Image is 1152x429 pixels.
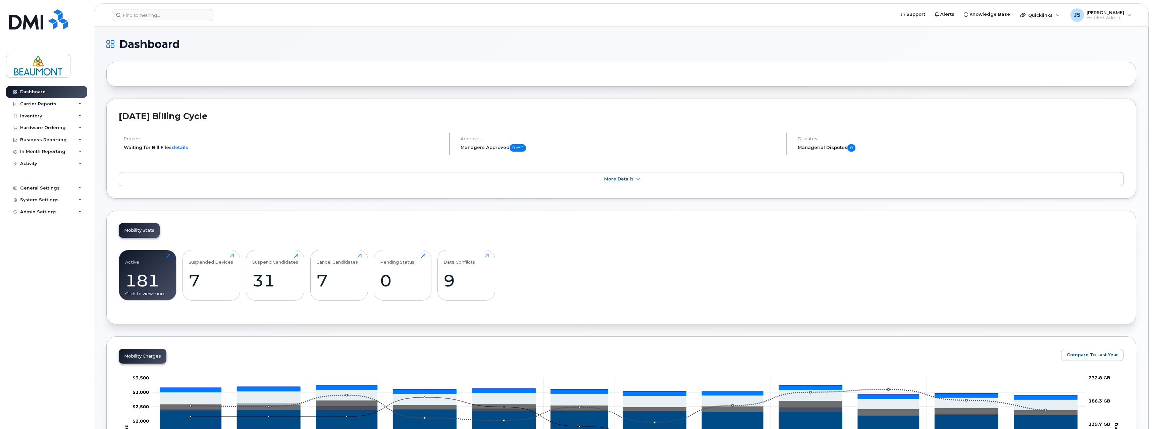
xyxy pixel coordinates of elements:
a: Data Conflicts9 [443,254,489,297]
div: Click to view more [125,290,170,297]
div: Pending Status [380,254,414,265]
h4: Process [124,136,443,141]
a: details [172,145,188,150]
button: Compare To Last Year [1061,349,1124,361]
g: GST [160,385,1078,399]
span: Dashboard [119,39,180,49]
h5: Managerial Disputes [798,144,1124,152]
a: Suspend Candidates31 [252,254,298,297]
span: 0 [847,144,855,152]
div: 31 [252,271,298,290]
g: Features [160,390,1078,410]
span: Compare To Last Year [1067,352,1118,358]
div: Suspend Candidates [252,254,298,265]
h4: Disputes [798,136,1124,141]
div: 181 [125,271,170,290]
div: Cancel Candidates [316,254,358,265]
h4: Approvals [461,136,780,141]
tspan: $3,500 [133,375,149,380]
li: Waiting for Bill Files [124,144,443,151]
tspan: 139.7 GB [1089,421,1110,427]
tspan: 186.3 GB [1089,398,1110,404]
div: Data Conflicts [443,254,475,265]
a: Active181Click to view more [125,254,170,297]
div: 0 [380,271,425,290]
div: 7 [189,271,234,290]
div: 9 [443,271,489,290]
a: Pending Status0 [380,254,425,297]
span: More Details [604,176,634,181]
tspan: $3,000 [133,389,149,395]
g: $0 [133,389,149,395]
h5: Managers Approved [461,144,780,152]
tspan: $2,000 [133,418,149,424]
h2: [DATE] Billing Cycle [119,111,1124,121]
div: 7 [316,271,362,290]
a: Cancel Candidates7 [316,254,362,297]
g: $0 [133,404,149,409]
div: Active [125,254,139,265]
span: 0 of 0 [510,144,526,152]
g: $0 [133,375,149,380]
a: Suspended Devices7 [189,254,234,297]
tspan: 232.8 GB [1089,375,1110,380]
tspan: $2,500 [133,404,149,409]
g: $0 [133,418,149,424]
g: Data [160,400,1078,415]
div: Suspended Devices [189,254,233,265]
